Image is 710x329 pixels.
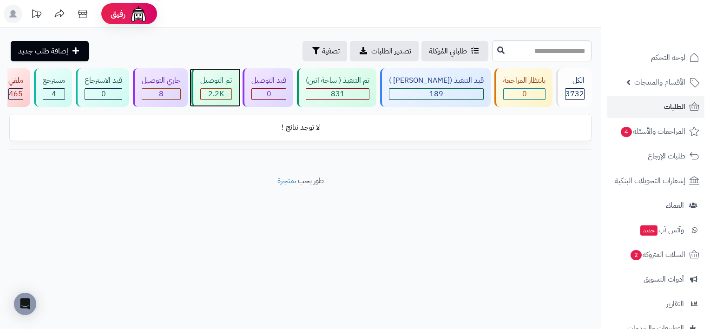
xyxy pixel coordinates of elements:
[615,174,685,187] span: إشعارات التحويلات البنكية
[421,41,488,61] a: طلباتي المُوكلة
[306,75,369,86] div: تم التنفيذ ( ساحة اتين)
[74,68,131,107] a: قيد الاسترجاع 0
[630,250,642,261] span: 2
[666,199,684,212] span: العملاء
[503,75,546,86] div: بانتظار المراجعة
[630,248,685,261] span: السلات المتروكة
[639,224,684,237] span: وآتس آب
[634,76,685,89] span: الأقسام والمنتجات
[201,89,231,99] div: 2235
[504,89,545,99] div: 0
[25,5,48,26] a: تحديثات المنصة
[85,89,122,99] div: 0
[493,68,554,107] a: بانتظار المراجعة 0
[664,100,685,113] span: الطلبات
[607,293,704,315] a: التقارير
[277,175,294,186] a: متجرة
[111,8,125,20] span: رفيق
[331,88,345,99] span: 831
[644,273,684,286] span: أدوات التسويق
[607,243,704,266] a: السلات المتروكة2
[666,297,684,310] span: التقارير
[131,68,190,107] a: جاري التوصيل 8
[9,89,23,99] div: 465
[295,68,378,107] a: تم التنفيذ ( ساحة اتين) 831
[565,75,585,86] div: الكل
[11,41,89,61] a: إضافة طلب جديد
[607,170,704,192] a: إشعارات التحويلات البنكية
[620,126,632,138] span: 4
[647,12,701,32] img: logo-2.png
[350,41,419,61] a: تصدير الطلبات
[306,89,369,99] div: 831
[129,5,148,23] img: ai-face.png
[565,88,584,99] span: 3732
[142,89,180,99] div: 8
[159,88,164,99] span: 8
[607,120,704,143] a: المراجعات والأسئلة4
[190,68,241,107] a: تم التوصيل 2.2K
[9,88,23,99] span: 465
[142,75,181,86] div: جاري التوصيل
[607,145,704,167] a: طلبات الإرجاع
[607,194,704,217] a: العملاء
[554,68,593,107] a: الكل3732
[378,68,493,107] a: قيد التنفيذ ([PERSON_NAME] ) 189
[85,75,122,86] div: قيد الاسترجاع
[52,88,56,99] span: 4
[208,88,224,99] span: 2.2K
[651,51,685,64] span: لوحة التحكم
[252,89,286,99] div: 0
[607,219,704,241] a: وآتس آبجديد
[43,89,65,99] div: 4
[101,88,106,99] span: 0
[607,46,704,69] a: لوحة التحكم
[640,225,657,236] span: جديد
[522,88,527,99] span: 0
[14,293,36,315] div: Open Intercom Messenger
[241,68,295,107] a: قيد التوصيل 0
[322,46,340,57] span: تصفية
[429,88,443,99] span: 189
[10,115,591,140] td: لا توجد نتائج !
[267,88,271,99] span: 0
[32,68,74,107] a: مسترجع 4
[43,75,65,86] div: مسترجع
[8,75,23,86] div: ملغي
[302,41,347,61] button: تصفية
[200,75,232,86] div: تم التوصيل
[18,46,68,57] span: إضافة طلب جديد
[389,89,483,99] div: 189
[648,150,685,163] span: طلبات الإرجاع
[429,46,467,57] span: طلباتي المُوكلة
[251,75,286,86] div: قيد التوصيل
[389,75,484,86] div: قيد التنفيذ ([PERSON_NAME] )
[607,96,704,118] a: الطلبات
[620,125,685,138] span: المراجعات والأسئلة
[607,268,704,290] a: أدوات التسويق
[371,46,411,57] span: تصدير الطلبات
